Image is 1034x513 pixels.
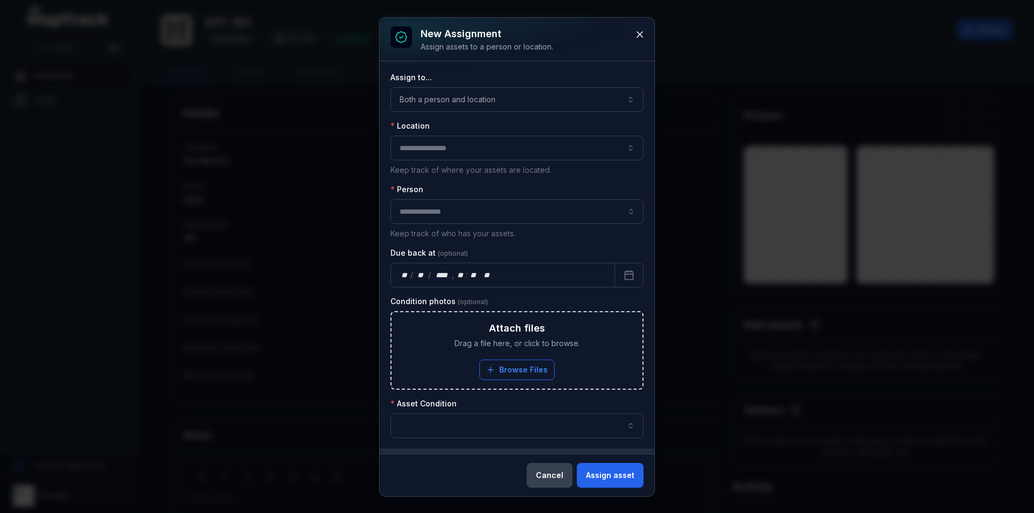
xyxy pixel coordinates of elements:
label: Assign to... [390,72,432,83]
div: / [428,270,432,280]
button: Calendar [614,263,644,287]
div: month, [414,270,429,280]
button: Assign asset [577,463,644,488]
div: year, [432,270,452,280]
button: Both a person and location [390,87,644,112]
span: Drag a file here, or click to browse. [455,338,580,349]
div: am/pm, [481,270,493,280]
div: : [466,270,469,280]
div: minute, [469,270,479,280]
h3: New assignment [421,26,553,41]
input: assignment-add:person-label [390,199,644,224]
label: Condition photos [390,296,488,307]
label: Due back at [390,248,468,258]
p: Keep track of who has your assets. [390,228,644,239]
div: , [452,270,455,280]
button: Browse Files [479,360,555,380]
div: / [410,270,414,280]
label: Asset Condition [390,398,457,409]
div: Assign assets to a person or location. [421,41,553,52]
div: hour, [455,270,466,280]
button: Cancel [527,463,572,488]
label: Location [390,121,430,131]
label: Person [390,184,423,195]
div: day, [400,270,410,280]
button: Assets1 [380,449,654,471]
h3: Attach files [489,321,545,336]
p: Keep track of where your assets are located. [390,165,644,175]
